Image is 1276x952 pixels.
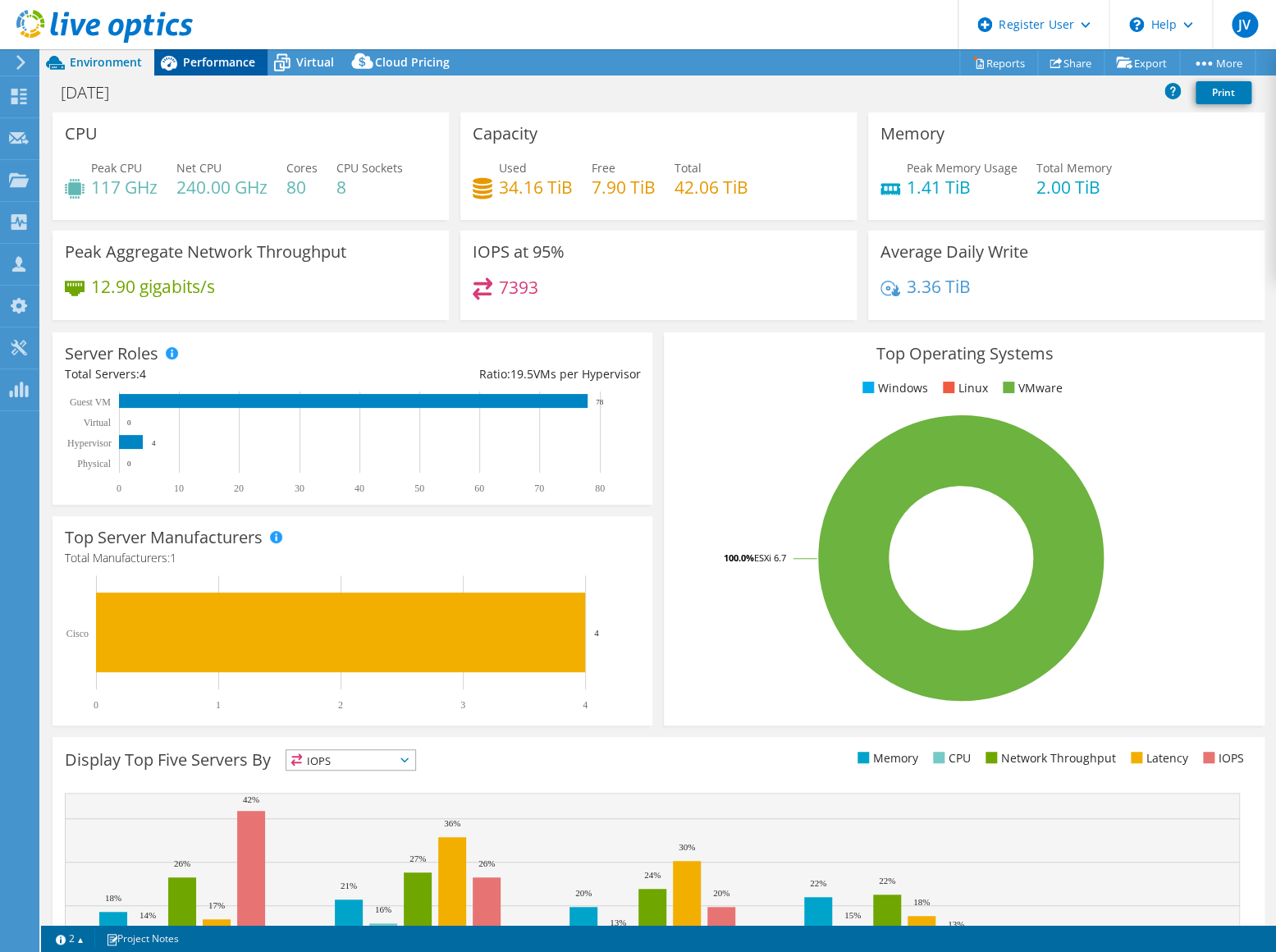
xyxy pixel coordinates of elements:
[66,628,89,639] text: Cisco
[1104,50,1180,76] a: Export
[176,160,222,176] span: Net CPU
[858,379,928,397] li: Windows
[594,628,599,638] text: 4
[208,900,225,910] text: 17%
[91,160,142,176] span: Peak CPU
[460,699,465,711] text: 3
[510,366,533,382] span: 19.5
[679,842,695,852] text: 30%
[44,928,95,949] a: 2
[375,904,391,914] text: 16%
[1127,749,1188,767] li: Latency
[70,396,111,408] text: Guest VM
[583,699,588,711] text: 4
[94,699,98,711] text: 0
[65,243,346,261] h3: Peak Aggregate Network Throughput
[999,379,1063,397] li: VMware
[127,419,131,427] text: 0
[907,277,971,295] h4: 3.36 TiB
[478,858,495,868] text: 26%
[853,749,918,767] li: Memory
[409,854,426,863] text: 27%
[70,54,142,70] span: Environment
[243,794,259,804] text: 42%
[880,125,944,143] h3: Memory
[981,749,1116,767] li: Network Throughput
[1036,178,1112,196] h4: 2.00 TiB
[499,278,538,296] h4: 7393
[354,483,364,494] text: 40
[414,483,424,494] text: 50
[713,888,729,898] text: 20%
[234,483,244,494] text: 20
[592,160,615,176] span: Free
[499,160,527,176] span: Used
[174,483,184,494] text: 10
[1179,50,1255,76] a: More
[1036,160,1112,176] span: Total Memory
[65,529,263,547] h3: Top Server Manufacturers
[499,178,573,196] h4: 34.16 TiB
[675,178,748,196] h4: 42.06 TiB
[473,125,537,143] h3: Capacity
[286,178,318,196] h4: 80
[176,178,268,196] h4: 240.00 GHz
[174,858,190,868] text: 26%
[286,160,318,176] span: Cores
[644,870,661,880] text: 24%
[295,483,304,494] text: 30
[84,417,112,428] text: Virtual
[170,550,176,565] span: 1
[296,54,334,70] span: Virtual
[534,483,544,494] text: 70
[338,699,343,711] text: 2
[810,878,826,888] text: 22%
[610,918,626,927] text: 13%
[65,125,98,143] h3: CPU
[216,699,221,711] text: 1
[959,50,1038,76] a: Reports
[1129,17,1144,32] svg: \n
[53,84,135,102] h1: [DATE]
[336,160,403,176] span: CPU Sockets
[724,552,754,564] tspan: 100.0%
[1037,50,1104,76] a: Share
[676,345,1251,363] h3: Top Operating Systems
[105,893,121,903] text: 18%
[939,379,988,397] li: Linux
[1199,749,1244,767] li: IOPS
[341,881,357,890] text: 21%
[473,243,565,261] h3: IOPS at 95%
[474,483,484,494] text: 60
[375,54,450,70] span: Cloud Pricing
[139,366,146,382] span: 4
[675,160,702,176] span: Total
[77,458,111,469] text: Physical
[183,54,255,70] span: Performance
[65,549,640,567] h4: Total Manufacturers:
[596,398,604,406] text: 78
[1232,11,1258,38] span: JV
[595,483,605,494] text: 80
[67,437,112,449] text: Hypervisor
[907,160,1018,176] span: Peak Memory Usage
[444,818,460,828] text: 36%
[353,365,641,383] div: Ratio: VMs per Hypervisor
[913,897,930,907] text: 18%
[152,439,156,447] text: 4
[117,483,121,494] text: 0
[94,928,190,949] a: Project Notes
[754,552,786,564] tspan: ESXi 6.7
[65,345,158,363] h3: Server Roles
[127,460,131,468] text: 0
[65,365,353,383] div: Total Servers:
[880,243,1028,261] h3: Average Daily Write
[844,910,861,920] text: 15%
[592,178,656,196] h4: 7.90 TiB
[929,749,971,767] li: CPU
[91,178,158,196] h4: 117 GHz
[1196,81,1251,104] a: Print
[91,277,215,295] h4: 12.90 gigabits/s
[336,178,403,196] h4: 8
[286,750,415,770] span: IOPS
